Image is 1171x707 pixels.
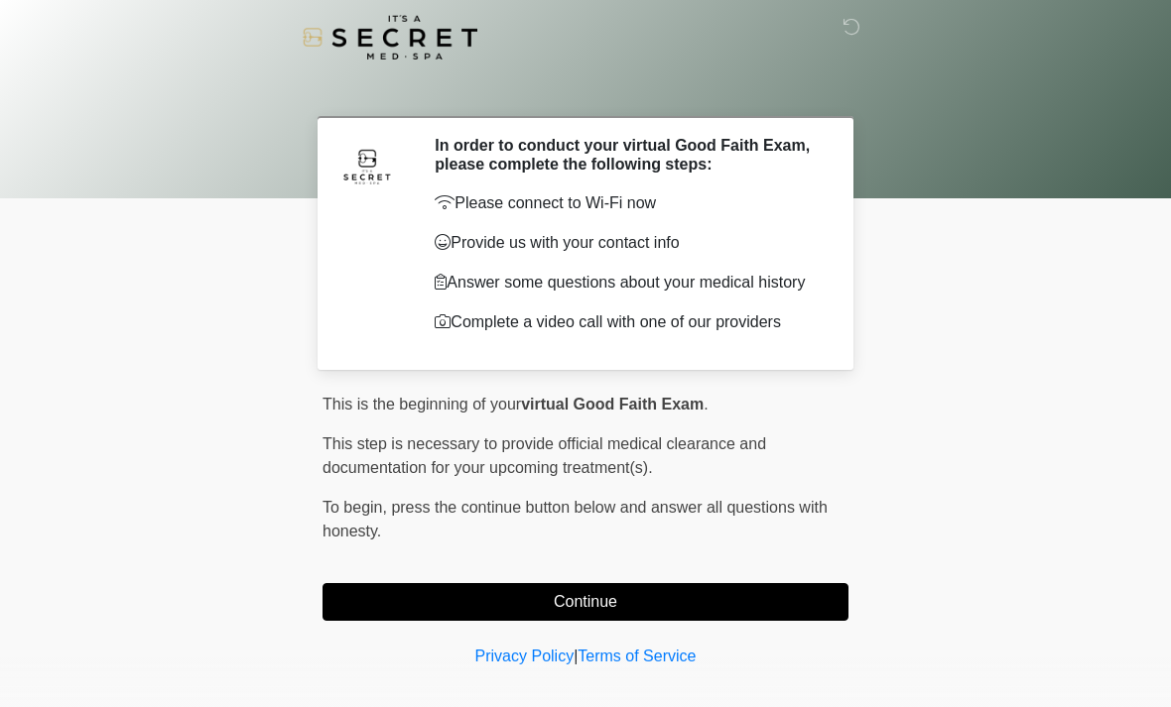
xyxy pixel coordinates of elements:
span: . [704,396,708,412]
span: This step is necessary to provide official medical clearance and documentation for your upcoming ... [323,435,766,476]
p: Answer some questions about your medical history [435,271,819,295]
strong: virtual Good Faith Exam [521,396,704,412]
img: It's A Secret Med Spa Logo [303,15,477,59]
span: press the continue button below and answer all questions with honesty. [323,499,828,539]
p: Please connect to Wi-Fi now [435,191,819,215]
span: This is the beginning of your [323,396,521,412]
h2: In order to conduct your virtual Good Faith Exam, please complete the following steps: [435,136,819,174]
a: Privacy Policy [475,648,575,664]
button: Continue [323,583,848,621]
span: To begin, [323,499,391,516]
img: Agent Avatar [337,136,397,195]
a: Terms of Service [578,648,696,664]
a: | [574,648,578,664]
p: Provide us with your contact info [435,231,819,255]
p: Complete a video call with one of our providers [435,310,819,334]
h1: ‎ ‎ [308,71,863,108]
